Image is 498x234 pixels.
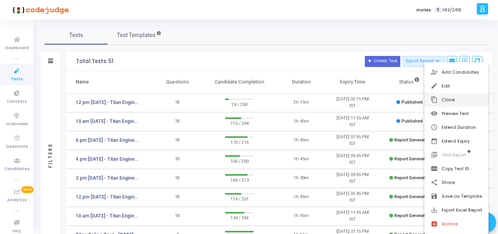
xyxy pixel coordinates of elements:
[431,124,439,132] mat-icon: schedule
[431,179,439,187] mat-icon: share
[431,82,439,90] mat-icon: edit
[431,165,439,173] mat-icon: pin
[424,65,489,79] button: Add Candidates
[424,162,489,176] button: Copy Test ID
[431,193,439,201] mat-icon: save
[424,217,489,231] button: Archive
[424,79,489,93] button: Edit
[431,220,439,228] mat-icon: archive
[431,69,439,76] mat-icon: person_add_alt
[424,121,489,134] button: Extend Duration
[431,110,439,118] mat-icon: visibility
[424,189,489,203] button: Save as Template
[431,206,439,214] mat-icon: save_alt
[424,148,489,162] button: Test Report
[424,107,489,121] button: Preview Test
[431,137,439,145] mat-icon: date_range
[424,134,489,148] button: Extend Expiry
[431,96,439,104] mat-icon: content_copy
[424,93,489,107] button: Clone
[424,203,489,217] button: Export Excel Report
[424,176,489,189] button: Share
